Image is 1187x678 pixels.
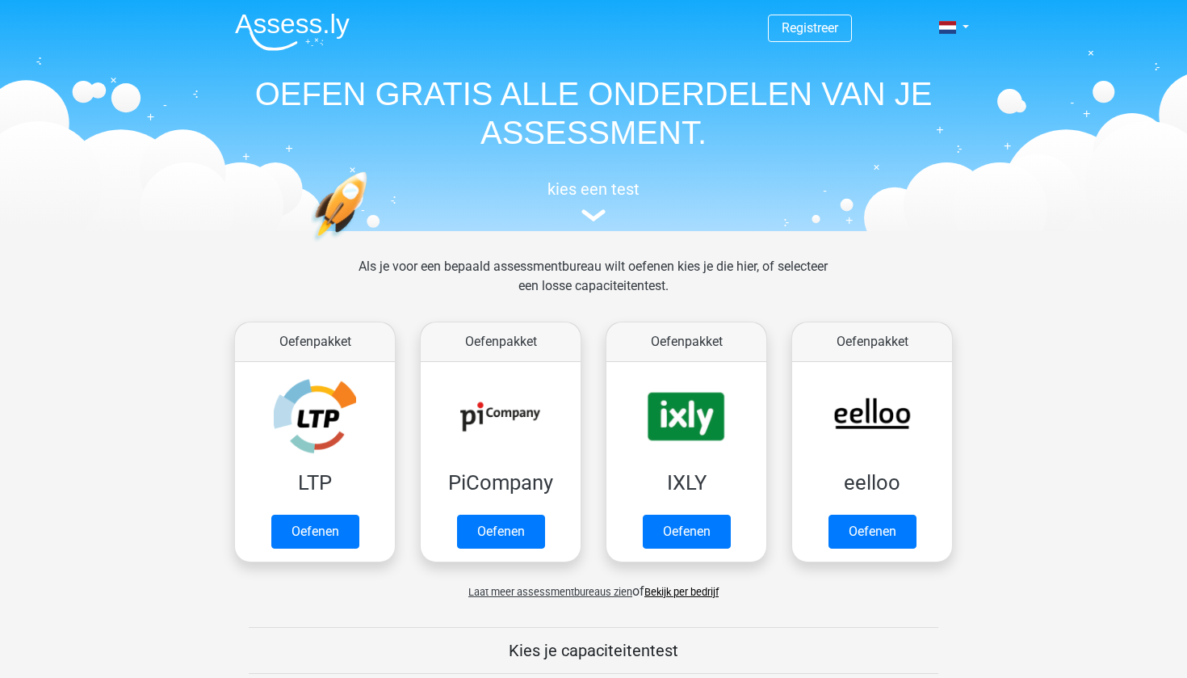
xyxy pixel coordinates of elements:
[235,13,350,51] img: Assessly
[828,515,916,549] a: Oefenen
[457,515,545,549] a: Oefenen
[782,20,838,36] a: Registreer
[222,179,965,199] h5: kies een test
[271,515,359,549] a: Oefenen
[222,179,965,222] a: kies een test
[249,641,938,660] h5: Kies je capaciteitentest
[468,586,632,598] span: Laat meer assessmentbureaus zien
[222,74,965,152] h1: OEFEN GRATIS ALLE ONDERDELEN VAN JE ASSESSMENT.
[222,569,965,601] div: of
[581,209,606,221] img: assessment
[644,586,719,598] a: Bekijk per bedrijf
[346,257,841,315] div: Als je voor een bepaald assessmentbureau wilt oefenen kies je die hier, of selecteer een losse ca...
[643,515,731,549] a: Oefenen
[311,171,430,318] img: oefenen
